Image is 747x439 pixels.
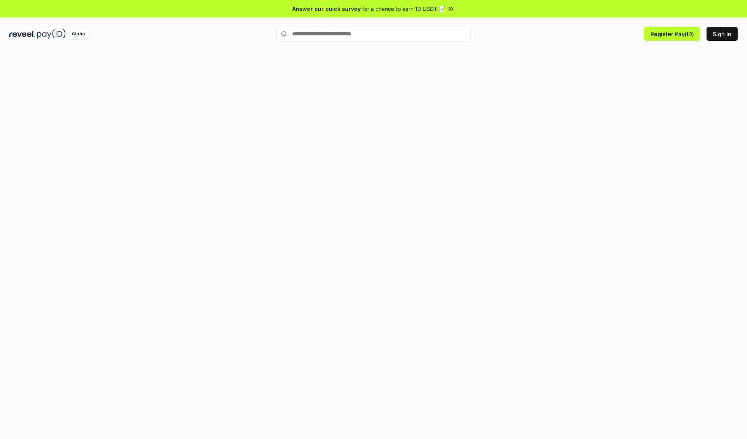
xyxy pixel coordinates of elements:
img: pay_id [37,29,66,39]
button: Sign In [707,27,738,41]
img: reveel_dark [9,29,35,39]
div: Alpha [67,29,89,39]
button: Register Pay(ID) [644,27,700,41]
span: Answer our quick survey [292,5,361,13]
span: for a chance to earn 10 USDT 📝 [362,5,445,13]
